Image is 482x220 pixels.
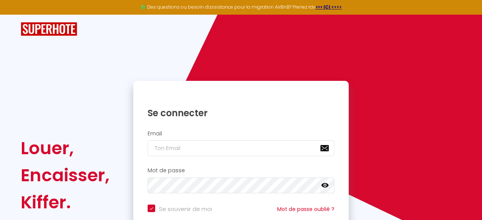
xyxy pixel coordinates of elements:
[21,22,77,36] img: SuperHote logo
[316,4,342,10] a: >>> ICI <<<<
[21,135,110,162] div: Louer,
[277,205,334,213] a: Mot de passe oublié ?
[148,140,334,156] input: Ton Email
[148,167,334,174] h2: Mot de passe
[148,107,334,119] h1: Se connecter
[21,162,110,189] div: Encaisser,
[21,189,110,216] div: Kiffer.
[148,130,334,137] h2: Email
